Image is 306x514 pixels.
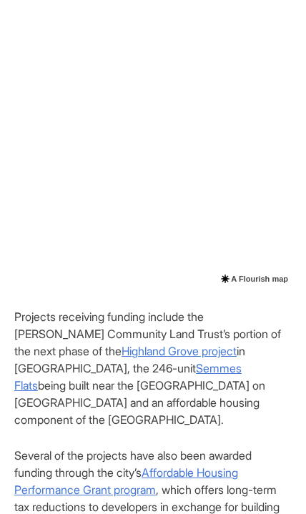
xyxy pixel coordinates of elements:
[231,270,288,287] span: A Flourish map
[14,465,238,497] a: Affordable Housing Performance Grant program
[122,344,237,358] a: Highland Grove project
[219,270,288,287] a: A Flourish map
[14,308,292,428] p: Projects receiving funding include the [PERSON_NAME] Community Land Trust’s portion of the next p...
[221,275,229,283] img: Flourish logo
